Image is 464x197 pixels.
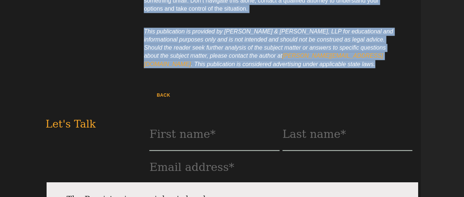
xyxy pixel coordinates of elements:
span: This publication is provided by [PERSON_NAME] & [PERSON_NAME], LLP for educational and informatio... [144,28,393,59]
span: Back [144,93,170,97]
a: [PERSON_NAME][EMAIL_ADDRESS][DOMAIN_NAME] [144,53,383,67]
span: . This publication is considered advertising under applicable state laws. [191,61,375,67]
input: Email address* [149,151,412,184]
input: First name* [149,118,279,151]
h2: Let's Talk [45,118,129,145]
a: Back to Insights [144,90,170,98]
input: Last name* [282,118,412,151]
